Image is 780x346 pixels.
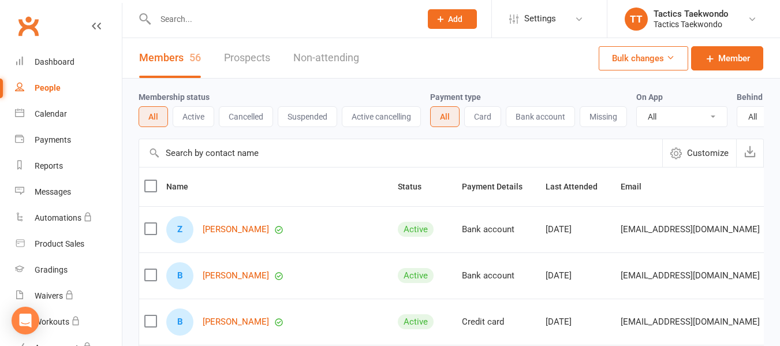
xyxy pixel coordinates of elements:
div: 56 [189,51,201,64]
span: [EMAIL_ADDRESS][DOMAIN_NAME] [621,218,760,240]
label: Payment type [430,92,481,102]
button: All [430,106,460,127]
a: People [15,75,122,101]
div: Payments [35,135,71,144]
span: [EMAIL_ADDRESS][DOMAIN_NAME] [621,265,760,287]
button: Active cancelling [342,106,421,127]
button: Active [173,106,214,127]
div: Waivers [35,291,63,300]
a: [PERSON_NAME] [203,271,269,281]
button: Cancelled [219,106,273,127]
div: Reports [35,161,63,170]
a: [PERSON_NAME] [203,225,269,235]
span: Name [166,182,201,191]
span: Email [621,182,654,191]
a: [PERSON_NAME] [203,317,269,327]
span: Last Attended [546,182,610,191]
div: People [35,83,61,92]
button: Bank account [506,106,575,127]
button: All [139,106,168,127]
div: Automations [35,213,81,222]
a: Non-attending [293,38,359,78]
div: Zyrn [166,216,193,243]
div: Dashboard [35,57,74,66]
span: Member [718,51,750,65]
div: Workouts [35,317,69,326]
label: On App [636,92,663,102]
div: Active [398,314,434,329]
div: Credit card [462,317,535,327]
div: Tactics Taekwondo [654,9,729,19]
a: Payments [15,127,122,153]
div: Bank account [462,225,535,235]
button: Missing [580,106,627,127]
div: Open Intercom Messenger [12,307,39,334]
a: Automations [15,205,122,231]
input: Search by contact name [139,139,662,167]
div: TT [625,8,648,31]
button: Payment Details [462,180,535,194]
a: Members56 [139,38,201,78]
button: Suspended [278,106,337,127]
span: [EMAIL_ADDRESS][DOMAIN_NAME] [621,311,760,333]
span: Status [398,182,434,191]
a: Workouts [15,309,122,335]
div: Calendar [35,109,67,118]
span: Settings [524,6,556,32]
div: Tactics Taekwondo [654,19,729,29]
span: Add [448,14,462,24]
div: Active [398,268,434,283]
button: Card [464,106,501,127]
div: Binev [166,308,193,336]
div: [DATE] [546,271,610,281]
button: Name [166,180,201,194]
button: Status [398,180,434,194]
div: Product Sales [35,239,84,248]
a: Reports [15,153,122,179]
div: [DATE] [546,317,610,327]
a: Waivers [15,283,122,309]
a: Prospects [224,38,270,78]
input: Search... [152,11,413,27]
a: Dashboard [15,49,122,75]
button: Email [621,180,654,194]
span: Customize [687,146,729,160]
div: Benino [166,262,193,289]
a: Gradings [15,257,122,283]
a: Clubworx [14,12,43,40]
button: Add [428,9,477,29]
button: Last Attended [546,180,610,194]
button: Bulk changes [599,46,688,70]
button: Customize [662,139,736,167]
label: Membership status [139,92,210,102]
a: Product Sales [15,231,122,257]
div: Messages [35,187,71,196]
div: Bank account [462,271,535,281]
a: Calendar [15,101,122,127]
div: [DATE] [546,225,610,235]
div: Gradings [35,265,68,274]
a: Member [691,46,763,70]
span: Payment Details [462,182,535,191]
div: Active [398,222,434,237]
a: Messages [15,179,122,205]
